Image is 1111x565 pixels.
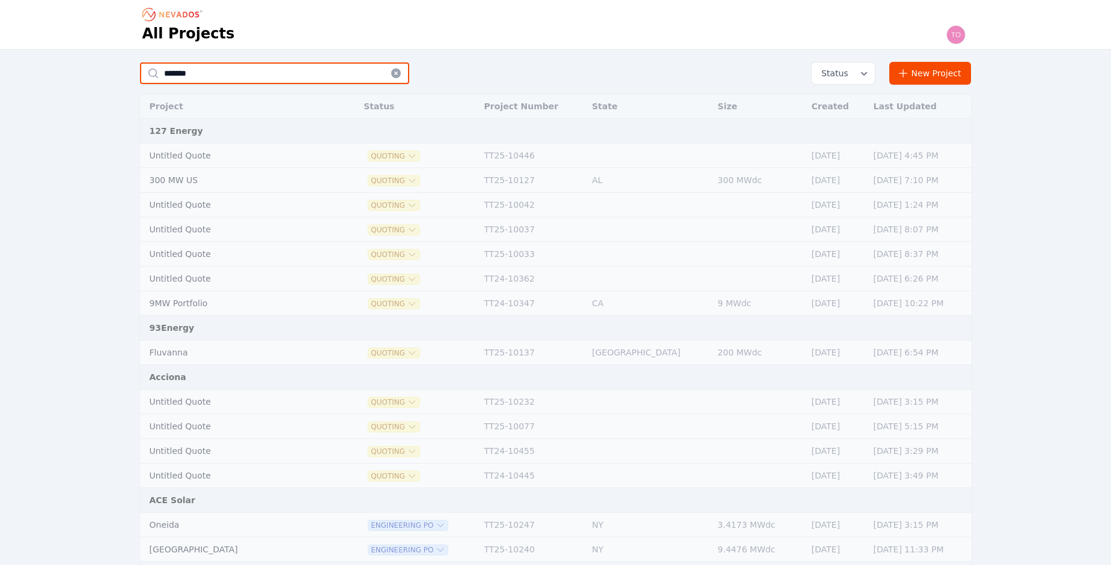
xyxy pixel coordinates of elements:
[140,316,972,340] td: 93Energy
[586,537,711,562] td: NY
[868,513,972,537] td: [DATE] 3:15 PM
[140,267,972,291] tr: Untitled QuoteQuotingTT24-10362[DATE][DATE] 6:26 PM
[478,267,586,291] td: TT24-10362
[140,193,328,217] td: Untitled Quote
[140,144,328,168] td: Untitled Quote
[142,5,206,24] nav: Breadcrumb
[140,291,972,316] tr: 9MW PortfolioQuotingTT24-10347CA9 MWdc[DATE][DATE] 10:22 PM
[140,217,972,242] tr: Untitled QuoteQuotingTT25-10037[DATE][DATE] 8:07 PM
[368,225,419,235] button: Quoting
[868,390,972,414] td: [DATE] 3:15 PM
[868,217,972,242] td: [DATE] 8:07 PM
[368,299,419,309] button: Quoting
[868,242,972,267] td: [DATE] 8:37 PM
[478,340,586,365] td: TT25-10137
[140,513,328,537] td: Oneida
[140,168,972,193] tr: 300 MW USQuotingTT25-10127AL300 MWdc[DATE][DATE] 7:10 PM
[868,291,972,316] td: [DATE] 10:22 PM
[478,414,586,439] td: TT25-10077
[368,201,419,210] button: Quoting
[368,151,419,161] button: Quoting
[140,291,328,316] td: 9MW Portfolio
[806,168,868,193] td: [DATE]
[586,291,711,316] td: CA
[806,537,868,562] td: [DATE]
[806,390,868,414] td: [DATE]
[478,168,586,193] td: TT25-10127
[368,545,448,555] button: Engineering PO
[478,94,586,119] th: Project Number
[140,144,972,168] tr: Untitled QuoteQuotingTT25-10446[DATE][DATE] 4:45 PM
[868,144,972,168] td: [DATE] 4:45 PM
[806,193,868,217] td: [DATE]
[140,217,328,242] td: Untitled Quote
[711,94,805,119] th: Size
[368,176,419,186] button: Quoting
[711,537,805,562] td: 9.4476 MWdc
[806,464,868,488] td: [DATE]
[140,439,328,464] td: Untitled Quote
[478,439,586,464] td: TT24-10455
[868,168,972,193] td: [DATE] 7:10 PM
[140,390,972,414] tr: Untitled QuoteQuotingTT25-10232[DATE][DATE] 3:15 PM
[586,513,711,537] td: NY
[368,274,419,284] button: Quoting
[140,168,328,193] td: 300 MW US
[586,168,711,193] td: AL
[806,414,868,439] td: [DATE]
[868,94,972,119] th: Last Updated
[140,464,328,488] td: Untitled Quote
[806,94,868,119] th: Created
[478,144,586,168] td: TT25-10446
[140,365,972,390] td: Acciona
[868,193,972,217] td: [DATE] 1:24 PM
[140,119,972,144] td: 127 Energy
[140,513,972,537] tr: OneidaEngineering POTT25-10247NY3.4173 MWdc[DATE][DATE] 3:15 PM
[140,242,328,267] td: Untitled Quote
[817,67,848,79] span: Status
[140,414,972,439] tr: Untitled QuoteQuotingTT25-10077[DATE][DATE] 5:15 PM
[368,348,419,358] button: Quoting
[368,447,419,456] button: Quoting
[586,94,711,119] th: State
[868,537,972,562] td: [DATE] 11:33 PM
[368,422,419,432] span: Quoting
[868,267,972,291] td: [DATE] 6:26 PM
[806,217,868,242] td: [DATE]
[711,513,805,537] td: 3.4173 MWdc
[368,521,448,530] button: Engineering PO
[140,193,972,217] tr: Untitled QuoteQuotingTT25-10042[DATE][DATE] 1:24 PM
[868,340,972,365] td: [DATE] 6:54 PM
[142,24,235,43] h1: All Projects
[140,488,972,513] td: ACE Solar
[711,340,805,365] td: 200 MWdc
[586,340,711,365] td: [GEOGRAPHIC_DATA]
[140,94,328,119] th: Project
[806,439,868,464] td: [DATE]
[711,291,805,316] td: 9 MWdc
[140,464,972,488] tr: Untitled QuoteQuotingTT24-10445[DATE][DATE] 3:49 PM
[140,340,328,365] td: Fluvanna
[868,439,972,464] td: [DATE] 3:29 PM
[358,94,478,119] th: Status
[368,250,419,259] span: Quoting
[368,397,419,407] span: Quoting
[478,513,586,537] td: TT25-10247
[806,267,868,291] td: [DATE]
[478,193,586,217] td: TT25-10042
[806,340,868,365] td: [DATE]
[478,390,586,414] td: TT25-10232
[140,537,328,562] td: [GEOGRAPHIC_DATA]
[140,537,972,562] tr: [GEOGRAPHIC_DATA]Engineering POTT25-10240NY9.4476 MWdc[DATE][DATE] 11:33 PM
[140,267,328,291] td: Untitled Quote
[806,291,868,316] td: [DATE]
